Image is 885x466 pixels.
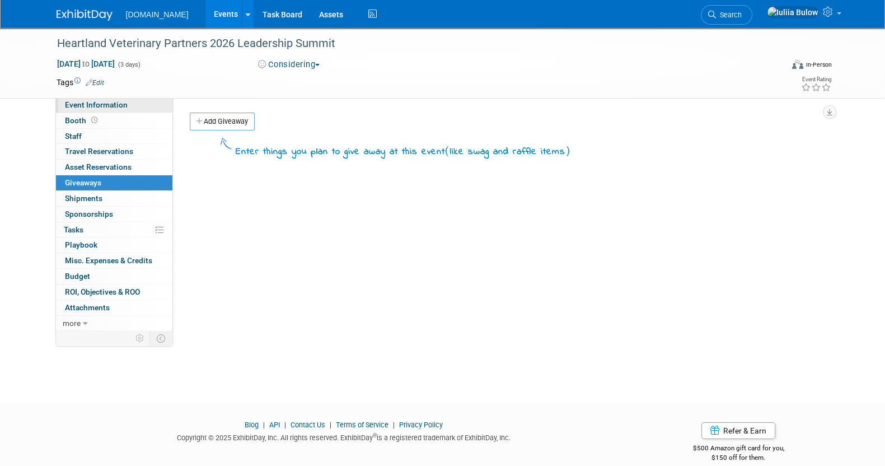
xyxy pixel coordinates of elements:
[65,287,140,296] span: ROI, Objectives & ROO
[89,116,100,124] span: Booth not reserved yet
[56,253,172,268] a: Misc. Expenses & Credits
[53,34,766,54] div: Heartland Veterinary Partners 2026 Leadership Summit
[56,97,172,113] a: Event Information
[56,222,172,237] a: Tasks
[65,240,97,249] span: Playbook
[65,132,82,141] span: Staff
[792,60,803,69] img: Format-Inperson.png
[56,175,172,190] a: Giveaways
[56,160,172,175] a: Asset Reservations
[86,79,104,87] a: Edit
[149,331,172,346] td: Toggle Event Tabs
[65,209,113,218] span: Sponsorships
[805,60,831,69] div: In-Person
[126,10,189,19] span: [DOMAIN_NAME]
[701,5,752,25] a: Search
[65,303,110,312] span: Attachments
[56,207,172,222] a: Sponsorships
[260,421,268,429] span: |
[56,300,172,315] a: Attachments
[57,59,115,69] span: [DATE] [DATE]
[65,272,90,281] span: Budget
[56,129,172,144] a: Staff
[701,422,775,439] a: Refer & Earn
[767,6,818,18] img: Iuliia Bulow
[65,147,133,156] span: Travel Reservations
[648,453,829,463] div: $150 off for them.
[65,100,128,109] span: Event Information
[63,319,81,328] span: more
[56,316,172,331] a: more
[269,421,280,429] a: API
[390,421,397,429] span: |
[81,59,91,68] span: to
[236,144,570,159] div: Enter things you plan to give away at this event like swag and raffle items
[254,59,324,71] button: Considering
[65,256,152,265] span: Misc. Expenses & Credits
[565,145,570,156] span: )
[336,421,388,429] a: Terms of Service
[800,77,831,82] div: Event Rating
[56,269,172,284] a: Budget
[373,432,377,439] sup: ®
[399,421,443,429] a: Privacy Policy
[716,11,742,19] span: Search
[56,144,172,159] a: Travel Reservations
[717,58,832,75] div: Event Format
[282,421,289,429] span: |
[245,421,259,429] a: Blog
[57,430,632,443] div: Copyright © 2025 ExhibitDay, Inc. All rights reserved. ExhibitDay is a registered trademark of Ex...
[56,113,172,128] a: Booth
[291,421,325,429] a: Contact Us
[65,178,101,187] span: Giveaways
[56,191,172,206] a: Shipments
[190,113,255,131] a: Add Giveaway
[648,436,829,462] div: $500 Amazon gift card for you,
[65,194,102,203] span: Shipments
[327,421,334,429] span: |
[117,61,141,68] span: (3 days)
[130,331,150,346] td: Personalize Event Tab Strip
[56,237,172,253] a: Playbook
[57,10,113,21] img: ExhibitDay
[445,145,450,156] span: (
[65,162,132,171] span: Asset Reservations
[56,285,172,300] a: ROI, Objectives & ROO
[64,225,83,234] span: Tasks
[65,116,100,125] span: Booth
[57,77,104,88] td: Tags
